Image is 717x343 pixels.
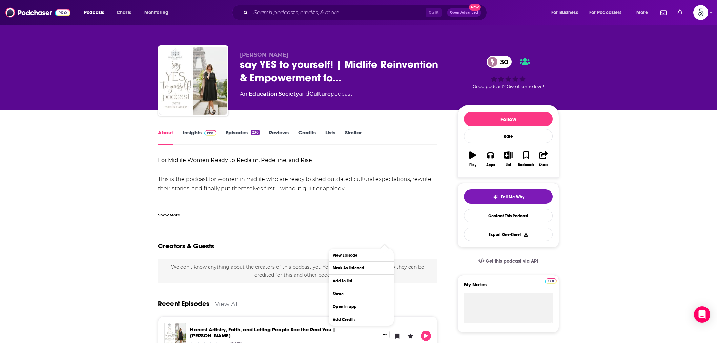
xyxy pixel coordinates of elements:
[240,52,288,58] span: [PERSON_NAME]
[190,326,335,339] a: Honest Artistry, Faith, and Letting People See the Real You | Laura Sawosko
[251,7,426,18] input: Search podcasts, credits, & more...
[464,209,553,222] a: Contact This Podcast
[482,147,499,171] button: Apps
[309,90,331,97] a: Culture
[632,7,656,18] button: open menu
[464,189,553,204] button: tell me why sparkleTell Me Why
[240,90,352,98] div: An podcast
[171,264,424,278] span: We don't know anything about the creators of this podcast yet . You can so they can be credited f...
[426,8,442,17] span: Ctrl K
[329,275,394,287] button: Add to List
[545,278,557,284] img: Podchaser Pro
[269,129,289,145] a: Reviews
[183,129,216,145] a: InsightsPodchaser Pro
[325,129,335,145] a: Lists
[380,331,390,338] button: Show More Button
[84,8,104,17] span: Podcasts
[694,306,710,323] div: Open Intercom Messenger
[117,8,131,17] span: Charts
[140,7,177,18] button: open menu
[278,90,279,97] span: ,
[464,228,553,241] button: Export One-Sheet
[158,157,312,163] b: For Midlife Women Ready to Reclaim, Redefine, and Rise
[518,163,534,167] div: Bookmark
[464,112,553,126] button: Follow
[204,130,216,136] img: Podchaser Pro
[486,258,538,264] span: Get this podcast via API
[493,194,498,200] img: tell me why sparkle
[159,47,227,115] img: say YES to yourself! | Midlife Reinvention & Empowerment for Women
[501,194,524,200] span: Tell Me Why
[299,90,309,97] span: and
[329,262,394,274] button: Mark As Listened
[392,331,403,341] button: Bookmark Episode
[329,313,394,326] button: Add Credits
[329,249,394,261] a: View Episode
[239,5,493,20] div: Search podcasts, credits, & more...
[405,331,415,341] button: Leave a Rating
[464,129,553,143] div: Rate
[675,7,685,18] a: Show notifications dropdown
[226,129,260,145] a: Episodes230
[658,7,669,18] a: Show notifications dropdown
[215,300,239,307] a: View All
[539,163,548,167] div: Share
[279,90,299,97] a: Society
[551,8,578,17] span: For Business
[487,56,512,68] a: 30
[547,7,587,18] button: open menu
[473,84,544,89] span: Good podcast? Give it some love!
[636,8,648,17] span: More
[158,300,209,308] a: Recent Episodes
[517,147,535,171] button: Bookmark
[345,129,362,145] a: Similar
[298,129,316,145] a: Credits
[329,287,394,300] button: Share
[693,5,708,20] img: User Profile
[693,5,708,20] span: Logged in as Spiral5-G2
[249,90,278,97] a: Education
[545,277,557,284] a: Pro website
[5,6,70,19] img: Podchaser - Follow, Share and Rate Podcasts
[693,5,708,20] button: Show profile menu
[493,56,512,68] span: 30
[535,147,553,171] button: Share
[158,156,437,288] div: This is the podcast for women in midlife who are ready to shed outdated cultural expectations, re...
[450,11,478,14] span: Open Advanced
[469,163,476,167] div: Play
[473,253,544,269] a: Get this podcast via API
[506,163,511,167] div: List
[329,300,394,313] button: Open in app
[144,8,168,17] span: Monitoring
[499,147,517,171] button: List
[112,7,135,18] a: Charts
[585,7,632,18] button: open menu
[158,242,214,250] h2: Creators & Guests
[464,281,553,293] label: My Notes
[251,130,260,135] div: 230
[457,52,559,94] div: 30Good podcast? Give it some love!
[589,8,622,17] span: For Podcasters
[447,8,481,17] button: Open AdvancedNew
[469,4,481,11] span: New
[421,331,431,341] button: Play
[486,163,495,167] div: Apps
[464,147,482,171] button: Play
[79,7,113,18] button: open menu
[158,129,173,145] a: About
